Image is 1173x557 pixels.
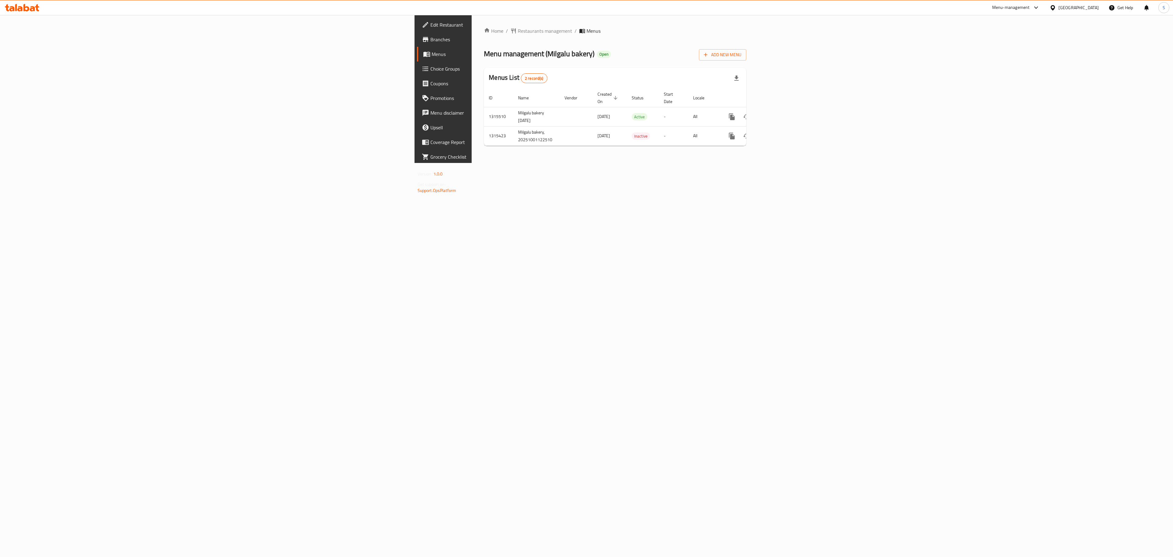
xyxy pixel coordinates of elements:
[418,170,433,178] span: Version:
[725,129,739,143] button: more
[433,170,443,178] span: 1.0.0
[484,89,788,146] table: enhanced table
[729,71,744,86] div: Export file
[688,107,720,126] td: All
[484,27,746,35] nav: breadcrumb
[659,126,688,146] td: -
[632,132,650,140] div: Inactive
[739,109,754,124] button: Change Status
[992,4,1030,11] div: Menu-management
[489,94,500,101] span: ID
[418,180,446,188] span: Get support on:
[430,65,605,72] span: Choice Groups
[417,105,610,120] a: Menu disclaimer
[699,49,746,61] button: Add New Menu
[430,153,605,160] span: Grocery Checklist
[704,51,741,59] span: Add New Menu
[688,126,720,146] td: All
[521,73,547,83] div: Total records count
[418,186,456,194] a: Support.OpsPlatform
[430,94,605,102] span: Promotions
[521,76,547,81] span: 2 record(s)
[430,21,605,28] span: Edit Restaurant
[739,129,754,143] button: Change Status
[417,149,610,164] a: Grocery Checklist
[659,107,688,126] td: -
[565,94,585,101] span: Vendor
[597,90,619,105] span: Created On
[518,94,537,101] span: Name
[632,133,650,140] span: Inactive
[430,36,605,43] span: Branches
[417,32,610,47] a: Branches
[430,80,605,87] span: Coupons
[1058,4,1099,11] div: [GEOGRAPHIC_DATA]
[430,124,605,131] span: Upsell
[725,109,739,124] button: more
[417,135,610,149] a: Coverage Report
[489,73,547,83] h2: Menus List
[720,89,788,107] th: Actions
[632,94,652,101] span: Status
[417,61,610,76] a: Choice Groups
[632,113,647,120] span: Active
[430,109,605,116] span: Menu disclaimer
[417,120,610,135] a: Upsell
[430,138,605,146] span: Coverage Report
[417,17,610,32] a: Edit Restaurant
[432,50,605,58] span: Menus
[417,76,610,91] a: Coupons
[693,94,712,101] span: Locale
[417,91,610,105] a: Promotions
[417,47,610,61] a: Menus
[1163,4,1165,11] span: S
[664,90,681,105] span: Start Date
